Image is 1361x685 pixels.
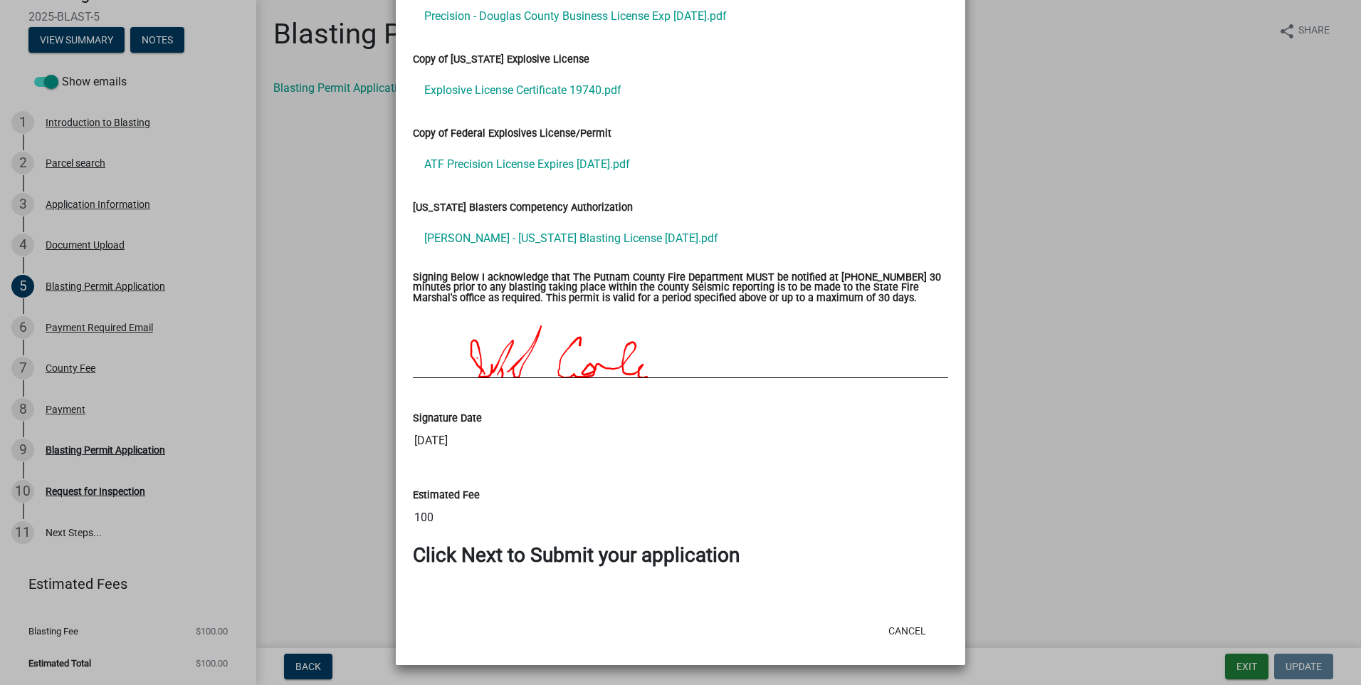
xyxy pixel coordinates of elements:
[877,618,937,644] button: Cancel
[413,221,948,256] a: [PERSON_NAME] - [US_STATE] Blasting License [DATE].pdf
[413,55,589,65] label: Copy of [US_STATE] Explosive License
[413,306,1144,377] img: kd74jwAAAAZJREFUAwAw9qI0SoW2cwAAAABJRU5ErkJggg==
[413,273,948,303] label: Signing Below I acknowledge that The Putnam County Fire Department MUST be notified at [PHONE_NUM...
[413,491,480,501] label: Estimated Fee
[413,543,740,567] strong: Click Next to Submit your application
[413,414,482,424] label: Signature Date
[413,203,633,213] label: [US_STATE] Blasters Competency Authorization
[413,147,948,182] a: ATF Precision License Expires [DATE].pdf
[413,129,611,139] label: Copy of Federal Explosives License/Permit
[413,73,948,108] a: Explosive License Certificate 19740.pdf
